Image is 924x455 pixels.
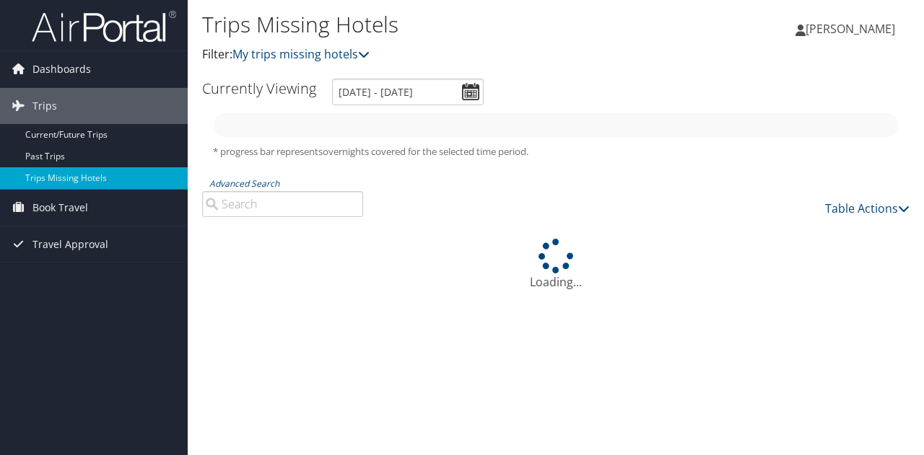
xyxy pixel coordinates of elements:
h1: Trips Missing Hotels [202,9,674,40]
h5: * progress bar represents overnights covered for the selected time period. [213,145,899,159]
a: My trips missing hotels [232,46,370,62]
span: Dashboards [32,51,91,87]
span: Travel Approval [32,226,108,262]
span: [PERSON_NAME] [806,21,895,37]
span: Trips [32,88,57,124]
span: Book Travel [32,190,88,226]
input: [DATE] - [DATE] [332,79,484,105]
a: Advanced Search [209,177,279,190]
p: Filter: [202,45,674,64]
a: [PERSON_NAME] [796,7,910,50]
div: Loading... [202,239,910,291]
input: Advanced Search [202,191,363,217]
a: Table Actions [825,200,910,216]
h3: Currently Viewing [202,79,316,98]
img: airportal-logo.png [32,9,176,43]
